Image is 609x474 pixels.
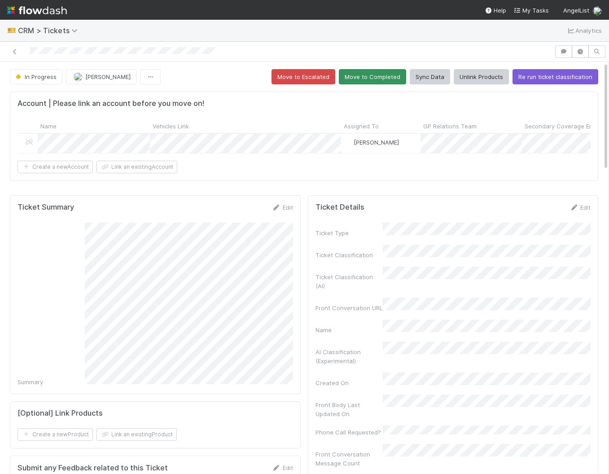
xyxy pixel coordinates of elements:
h5: Submit any Feedback related to this Ticket [18,464,168,473]
span: My Tasks [513,7,549,14]
a: Edit [570,204,591,211]
button: [PERSON_NAME] [66,69,136,84]
div: Ticket Type [315,228,383,237]
img: avatar_18c010e4-930e-4480-823a-7726a265e9dd.png [74,72,83,81]
span: Secondary Coverage Email [525,122,600,131]
div: Created On [315,378,383,387]
div: Front Body Last Updated On [315,400,383,418]
div: AI Classification (Experimental) [315,347,383,365]
h5: Ticket Summary [18,203,74,212]
div: Front Conversation URL [315,303,383,312]
span: Vehicles Link [153,122,189,131]
div: Ticket Classification [315,250,383,259]
h5: Account | Please link an account before you move on! [18,99,204,108]
button: Link an existingAccount [96,161,177,173]
div: Ticket Classification (AI) [315,272,383,290]
div: [PERSON_NAME] [345,138,399,147]
button: Create a newProduct [18,428,93,441]
img: avatar_6cb813a7-f212-4ca3-9382-463c76e0b247.png [345,139,352,146]
span: [PERSON_NAME] [85,73,131,80]
h5: [Optional] Link Products [18,409,103,418]
img: logo-inverted-e16ddd16eac7371096b0.svg [7,3,67,18]
div: Help [485,6,506,15]
a: Edit [272,464,293,471]
button: Move to Completed [339,69,406,84]
span: 🎫 [7,26,16,34]
span: Name [40,122,57,131]
div: Name [315,325,383,334]
span: AngelList [563,7,589,14]
a: Analytics [566,25,602,36]
button: Move to Escalated [272,69,335,84]
span: In Progress [14,73,57,80]
img: avatar_18c010e4-930e-4480-823a-7726a265e9dd.png [593,6,602,15]
button: Create a newAccount [18,161,93,173]
h5: Ticket Details [315,203,364,212]
a: Edit [272,204,293,211]
button: Link an existingProduct [96,428,177,441]
div: Phone Call Requested? [315,428,383,437]
div: Front Conversation Message Count [315,450,383,468]
span: [PERSON_NAME] [354,139,399,146]
button: In Progress [10,69,62,84]
button: Re run ticket classification [513,69,598,84]
button: Sync Data [410,69,450,84]
div: Summary [18,377,85,386]
span: Assigned To [344,122,379,131]
span: CRM > Tickets [18,26,82,35]
button: Unlink Products [454,69,509,84]
a: My Tasks [513,6,549,15]
span: GP Relations Team [423,122,477,131]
